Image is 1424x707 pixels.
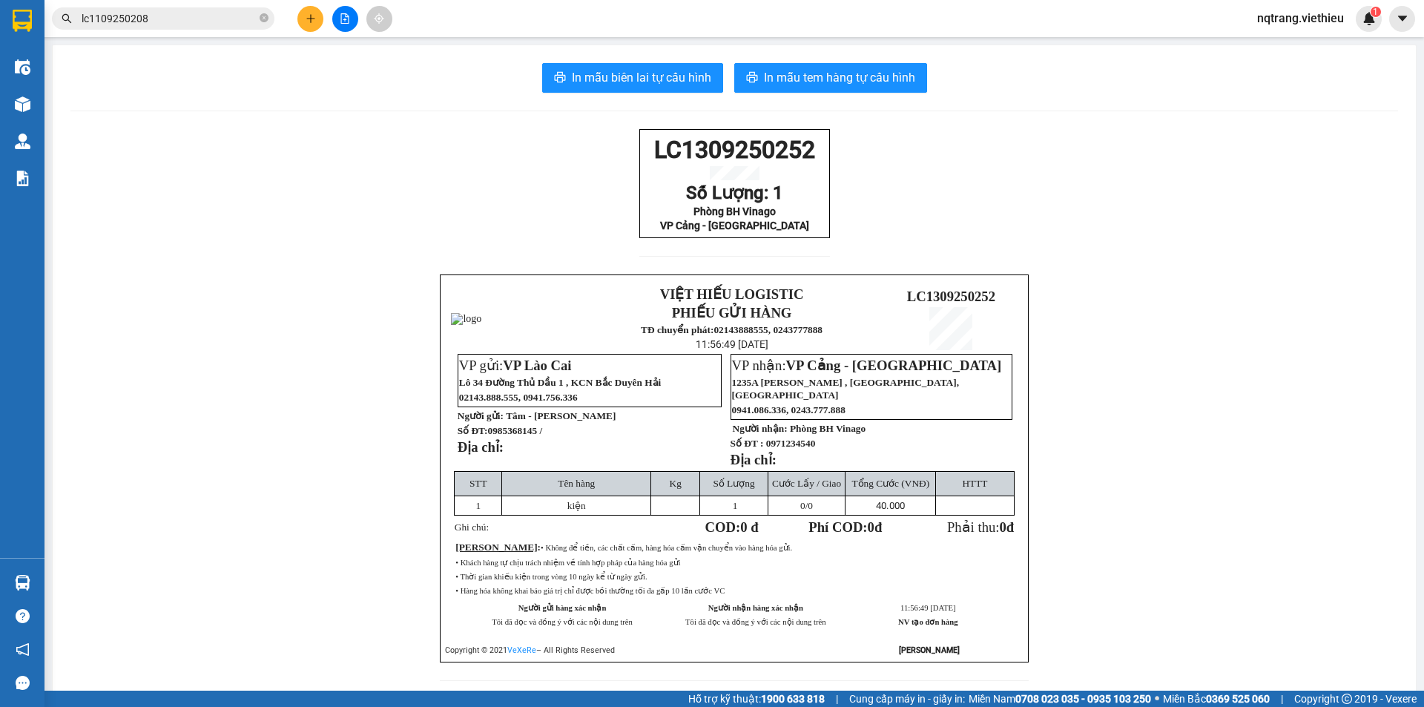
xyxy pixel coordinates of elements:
span: 11:56:49 [DATE] [696,338,768,350]
img: warehouse-icon [15,575,30,591]
span: VP gửi: [459,358,572,373]
img: logo [451,313,481,325]
strong: Người gửi: [458,410,504,421]
img: warehouse-icon [15,59,30,75]
span: | [1281,691,1283,707]
button: caret-down [1389,6,1415,32]
strong: COD: [705,519,759,535]
span: Miền Nam [969,691,1151,707]
span: Phòng BH Vinago [790,423,866,434]
strong: 02143888555, 0243777888 [713,324,823,335]
span: • Hàng hóa không khai báo giá trị chỉ được bồi thường tối đa gấp 10 lần cước VC [455,587,725,595]
span: 1235A [PERSON_NAME] , [GEOGRAPHIC_DATA], [GEOGRAPHIC_DATA] [732,377,959,401]
span: 02143.888.555, 0941.756.336 [459,392,578,403]
strong: Người nhận hàng xác nhận [708,604,803,612]
span: 1 [733,500,738,511]
img: warehouse-icon [15,96,30,112]
span: In mẫu biên lai tự cấu hình [572,68,711,87]
span: Miền Bắc [1163,691,1270,707]
span: ⚪️ [1155,696,1159,702]
a: VeXeRe [507,645,536,655]
span: In mẫu tem hàng tự cấu hình [764,68,915,87]
span: | [836,691,838,707]
span: 0985368145 / [487,425,542,436]
span: 0941.086.336, 0243.777.888 [732,404,845,415]
span: VP Cảng - [GEOGRAPHIC_DATA] [786,358,1002,373]
span: 0971234540 [766,438,816,449]
span: printer [554,71,566,85]
span: VP Lào Cai [503,358,571,373]
sup: 1 [1371,7,1381,17]
span: • Thời gian khiếu kiện trong vòng 10 ngày kể từ ngày gửi. [455,573,647,581]
span: question-circle [16,609,30,623]
span: Ghi chú: [455,522,489,533]
span: /0 [800,500,813,511]
span: STT [469,478,487,489]
span: nqtrang.viethieu [1245,9,1356,27]
span: Tâm - [PERSON_NAME] [506,410,616,421]
strong: TĐ chuyển phát: [641,324,713,335]
span: Cung cấp máy in - giấy in: [849,691,965,707]
span: VP Cảng - [GEOGRAPHIC_DATA] [660,220,809,231]
span: copyright [1342,694,1352,704]
span: caret-down [1396,12,1409,25]
span: plus [306,13,316,24]
strong: Phí COD: đ [808,519,882,535]
span: printer [746,71,758,85]
strong: Số ĐT : [731,438,764,449]
strong: [PERSON_NAME] [899,645,960,655]
span: • Không để tiền, các chất cấm, hàng hóa cấm vận chuyển vào hàng hóa gửi. [541,544,792,552]
strong: 1900 633 818 [761,693,825,705]
img: icon-new-feature [1362,12,1376,25]
strong: PHIẾU GỬI HÀNG [672,305,792,320]
strong: VIỆT HIẾU LOGISTIC [660,286,804,302]
span: LC1309250252 [654,136,815,164]
span: 11:56:49 [DATE] [900,604,955,612]
img: solution-icon [15,171,30,186]
span: 0 [868,519,874,535]
strong: Địa chỉ: [458,439,504,455]
span: HTTT [962,478,987,489]
strong: 0369 525 060 [1206,693,1270,705]
span: search [62,13,72,24]
span: Phòng BH Vinago [693,205,776,217]
span: close-circle [260,12,268,26]
span: Copyright © 2021 – All Rights Reserved [445,645,615,655]
span: [PERSON_NAME] [455,542,537,553]
span: close-circle [260,13,268,22]
span: Số Lượng: 1 [686,182,783,203]
span: 1 [1373,7,1378,17]
span: đ [1006,519,1014,535]
span: kiện [567,500,586,511]
button: printerIn mẫu tem hàng tự cấu hình [734,63,927,93]
span: 0 [800,500,805,511]
span: file-add [340,13,350,24]
span: VP nhận: [732,358,1002,373]
span: Phải thu: [947,519,1014,535]
span: Tên hàng [558,478,595,489]
span: Kg [670,478,682,489]
strong: Địa chỉ: [731,452,777,467]
span: Số Lượng [713,478,754,489]
strong: 0708 023 035 - 0935 103 250 [1015,693,1151,705]
button: aim [366,6,392,32]
span: : [455,542,541,553]
button: plus [297,6,323,32]
span: 0 đ [740,519,758,535]
strong: Người gửi hàng xác nhận [518,604,607,612]
span: Tổng Cước (VNĐ) [851,478,929,489]
span: 1 [475,500,481,511]
span: Hỗ trợ kỹ thuật: [688,691,825,707]
button: file-add [332,6,358,32]
img: logo-vxr [13,10,32,32]
span: • Khách hàng tự chịu trách nhiệm về tính hợp pháp của hàng hóa gửi [455,559,680,567]
span: message [16,676,30,690]
input: Tìm tên, số ĐT hoặc mã đơn [82,10,257,27]
button: printerIn mẫu biên lai tự cấu hình [542,63,723,93]
span: Cước Lấy / Giao [772,478,841,489]
strong: Người nhận: [733,423,788,434]
span: notification [16,642,30,657]
span: Tôi đã đọc và đồng ý với các nội dung trên [492,618,633,626]
span: Lô 34 Đường Thủ Dầu 1 , KCN Bắc Duyên Hải [459,377,662,388]
span: Tôi đã đọc và đồng ý với các nội dung trên [685,618,826,626]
